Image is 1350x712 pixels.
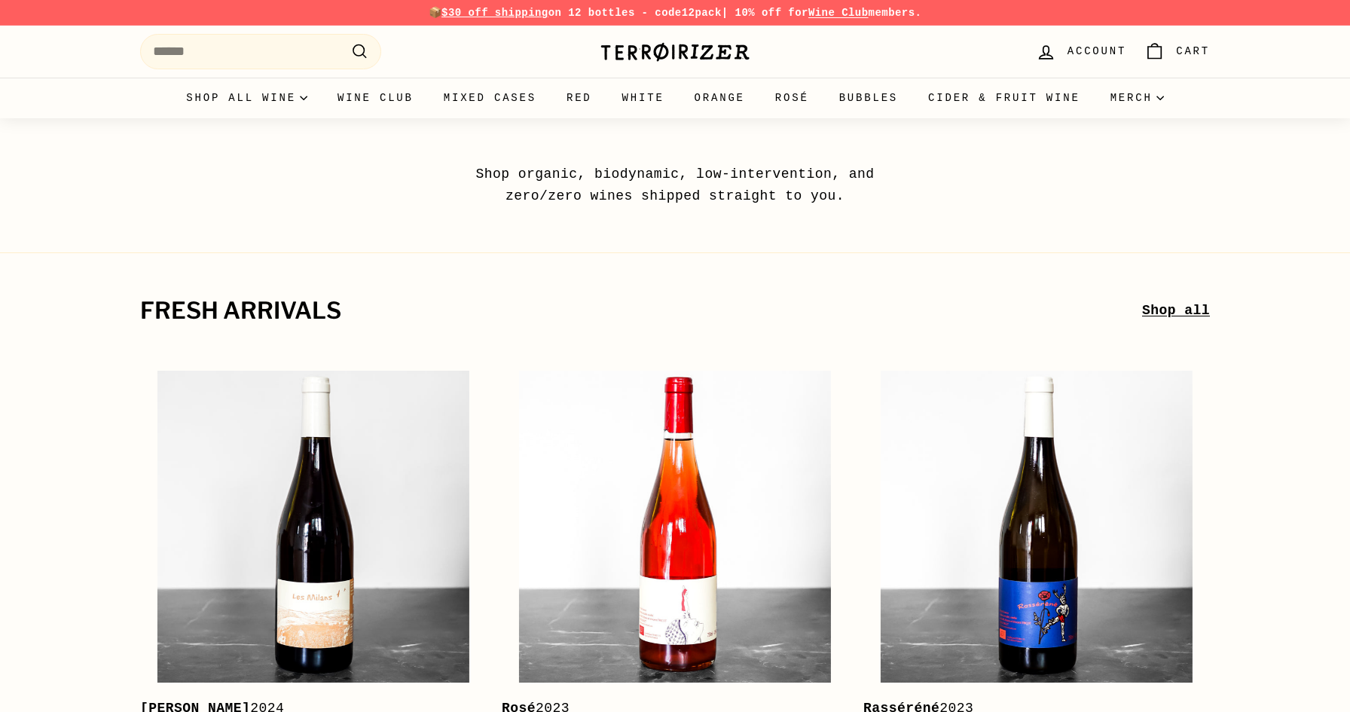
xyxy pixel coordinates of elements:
[1142,300,1210,322] a: Shop all
[1095,78,1179,118] summary: Merch
[171,78,322,118] summary: Shop all wine
[808,7,869,19] a: Wine Club
[441,7,548,19] span: $30 off shipping
[1135,29,1219,74] a: Cart
[1067,43,1126,60] span: Account
[322,78,429,118] a: Wine Club
[607,78,680,118] a: White
[682,7,722,19] strong: 12pack
[1027,29,1135,74] a: Account
[551,78,607,118] a: Red
[680,78,760,118] a: Orange
[110,78,1240,118] div: Primary
[913,78,1095,118] a: Cider & Fruit Wine
[441,163,909,207] p: Shop organic, biodynamic, low-intervention, and zero/zero wines shipped straight to you.
[140,5,1210,21] p: 📦 on 12 bottles - code | 10% off for members.
[1176,43,1210,60] span: Cart
[760,78,824,118] a: Rosé
[140,298,1142,324] h2: fresh arrivals
[824,78,913,118] a: Bubbles
[429,78,551,118] a: Mixed Cases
